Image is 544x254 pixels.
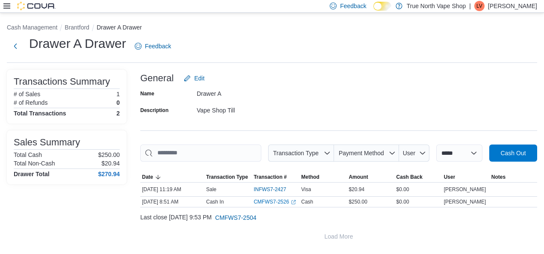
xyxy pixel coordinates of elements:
[145,42,171,50] span: Feedback
[395,172,442,182] button: Cash Back
[17,2,56,10] img: Cova
[334,145,399,162] button: Payment Method
[206,186,216,193] p: Sale
[180,70,208,87] button: Edit
[254,184,295,195] button: INFWS7-2427
[98,151,120,158] p: $250.00
[291,200,296,205] svg: External link
[403,150,416,157] span: User
[444,198,486,205] span: [PERSON_NAME]
[14,137,80,148] h3: Sales Summary
[131,38,174,55] a: Feedback
[14,171,50,177] h4: Drawer Total
[268,145,334,162] button: Transaction Type
[407,1,466,11] p: True North Vape Shop
[490,172,537,182] button: Notes
[206,174,248,180] span: Transaction Type
[215,213,256,222] span: CMFWS7-2504
[14,99,47,106] h6: # of Refunds
[29,35,126,52] h1: Drawer A Drawer
[325,232,353,241] span: Load More
[299,172,347,182] button: Method
[206,198,224,205] p: Cash In
[116,110,120,117] h4: 2
[395,184,442,195] div: $0.00
[373,2,391,11] input: Dark Mode
[474,1,485,11] div: Lori Vape
[349,198,367,205] span: $250.00
[491,174,506,180] span: Notes
[476,1,482,11] span: LV
[254,186,286,193] span: INFWS7-2427
[301,186,311,193] span: Visa
[7,23,537,33] nav: An example of EuiBreadcrumbs
[301,198,313,205] span: Cash
[140,145,261,162] input: This is a search bar. As you type, the results lower in the page will automatically filter.
[140,73,174,83] h3: General
[197,103,311,114] div: Vape Shop Till
[140,184,204,195] div: [DATE] 11:19 AM
[273,150,319,157] span: Transaction Type
[395,197,442,207] div: $0.00
[101,160,120,167] p: $20.94
[97,24,142,31] button: Drawer A Drawer
[197,87,311,97] div: Drawer A
[140,197,204,207] div: [DATE] 8:51 AM
[254,198,296,205] a: CMFWS7-2526External link
[339,150,384,157] span: Payment Method
[301,174,319,180] span: Method
[140,228,537,245] button: Load More
[140,172,204,182] button: Date
[347,172,394,182] button: Amount
[204,172,252,182] button: Transaction Type
[444,186,486,193] span: [PERSON_NAME]
[140,107,169,114] label: Description
[65,24,89,31] button: Brantford
[212,209,260,226] button: CMFWS7-2504
[349,186,364,193] span: $20.94
[442,172,490,182] button: User
[14,160,55,167] h6: Total Non-Cash
[194,74,204,83] span: Edit
[14,110,66,117] h4: Total Transactions
[142,174,153,180] span: Date
[488,1,537,11] p: [PERSON_NAME]
[116,91,120,97] p: 1
[98,171,120,177] h4: $270.94
[7,38,24,55] button: Next
[252,172,299,182] button: Transaction #
[140,209,537,226] div: Last close [DATE] 9:53 PM
[469,1,471,11] p: |
[7,24,57,31] button: Cash Management
[500,149,526,157] span: Cash Out
[14,91,40,97] h6: # of Sales
[399,145,429,162] button: User
[254,174,287,180] span: Transaction #
[489,145,537,162] button: Cash Out
[116,99,120,106] p: 0
[140,90,154,97] label: Name
[14,77,110,87] h3: Transactions Summary
[340,2,366,10] span: Feedback
[349,174,368,180] span: Amount
[14,151,42,158] h6: Total Cash
[444,174,455,180] span: User
[396,174,423,180] span: Cash Back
